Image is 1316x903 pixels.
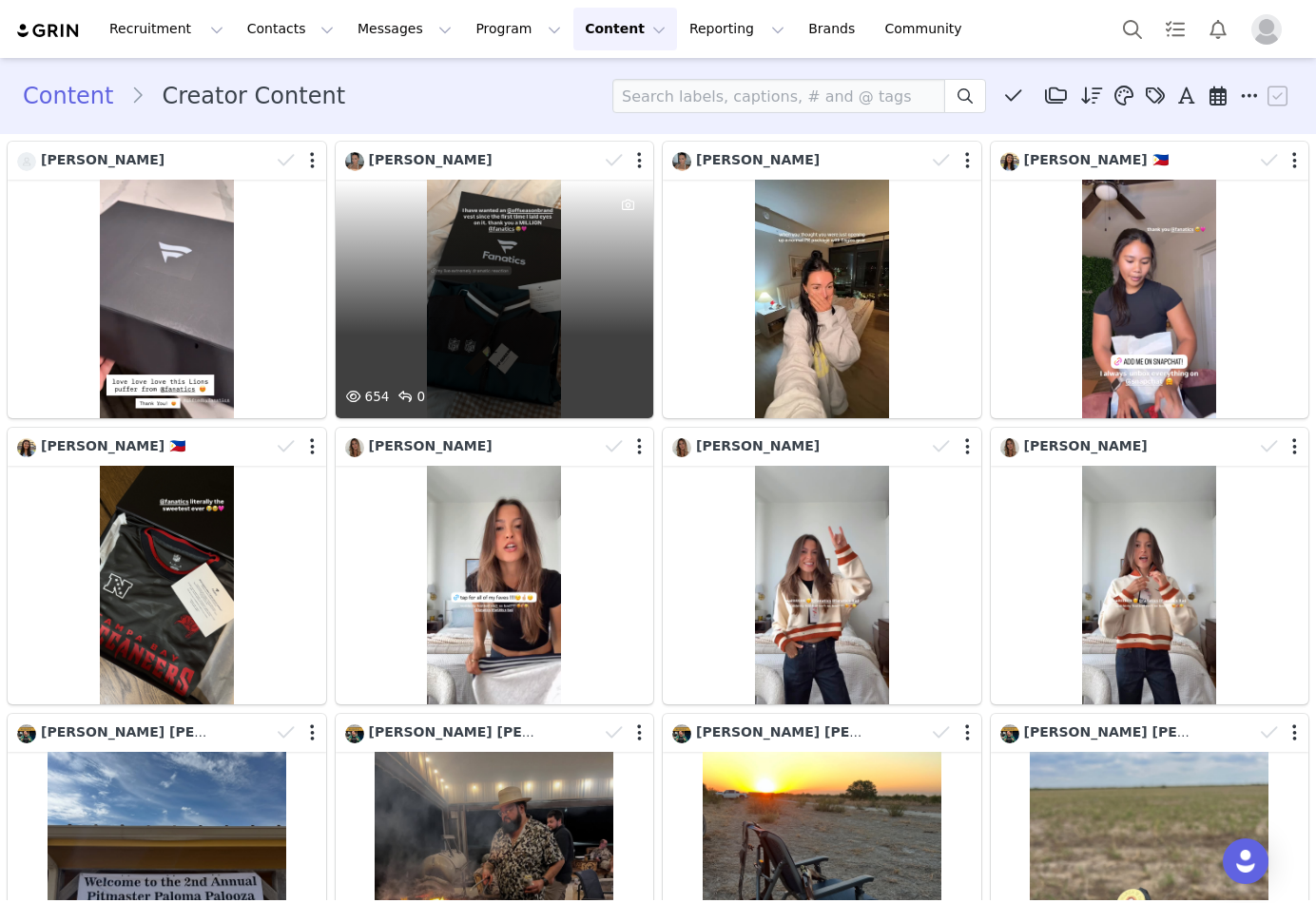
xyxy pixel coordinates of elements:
button: Contacts [236,8,345,50]
button: Program [464,8,572,50]
a: Brands [797,8,872,50]
span: [PERSON_NAME] [696,438,820,453]
a: Content [23,79,130,113]
img: grin logo [15,22,82,40]
img: e32e24f8-4f51-4e10-99d2-1ef0776c27b1.jpg [345,152,364,171]
span: 654 [342,389,390,404]
button: Messages [346,8,463,50]
span: [PERSON_NAME] [PERSON_NAME] [1024,724,1276,740]
input: Search labels, captions, # and @ tags [612,79,945,113]
img: b70d42bd-fda4-40ab-a62a-3d77f9aaabbe.jpg [672,438,691,457]
span: [PERSON_NAME] [369,438,493,453]
span: [PERSON_NAME] [PERSON_NAME] [41,724,293,740]
button: Reporting [678,8,796,50]
button: Profile [1240,14,1301,45]
a: Tasks [1154,8,1196,50]
button: Content [573,8,677,50]
img: 03ced99d-8511-4c51-97a8-e42fd59450c2--s.jpg [17,152,36,171]
span: [PERSON_NAME] [696,152,820,167]
img: eaae9efc-fd91-4a1e-9ff3-2e6aebc60b0e--s.jpg [17,724,36,743]
img: 13f2d3cd-43b6-47c2-b6e6-25a53135d50a.jpg [1000,152,1019,171]
img: eaae9efc-fd91-4a1e-9ff3-2e6aebc60b0e--s.jpg [672,724,691,743]
img: e32e24f8-4f51-4e10-99d2-1ef0776c27b1.jpg [672,152,691,171]
span: [PERSON_NAME] [369,152,493,167]
div: Open Intercom Messenger [1223,838,1268,884]
img: b70d42bd-fda4-40ab-a62a-3d77f9aaabbe.jpg [1000,438,1019,457]
span: 0 [394,389,425,404]
img: placeholder-profile.jpg [1251,14,1282,45]
img: eaae9efc-fd91-4a1e-9ff3-2e6aebc60b0e--s.jpg [1000,724,1019,743]
button: Recruitment [98,8,235,50]
span: [PERSON_NAME] [1024,438,1148,453]
img: b70d42bd-fda4-40ab-a62a-3d77f9aaabbe.jpg [345,438,364,457]
button: Notifications [1197,8,1239,50]
a: Community [874,8,982,50]
span: [PERSON_NAME] [PERSON_NAME] [696,724,948,740]
button: Search [1112,8,1153,50]
img: eaae9efc-fd91-4a1e-9ff3-2e6aebc60b0e--s.jpg [345,724,364,743]
img: 13f2d3cd-43b6-47c2-b6e6-25a53135d50a.jpg [17,438,36,457]
span: [PERSON_NAME] [PERSON_NAME] [369,724,621,740]
span: [PERSON_NAME] [41,152,164,167]
span: [PERSON_NAME] 🇵🇭 [1024,152,1169,167]
span: [PERSON_NAME] 🇵🇭 [41,438,185,453]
